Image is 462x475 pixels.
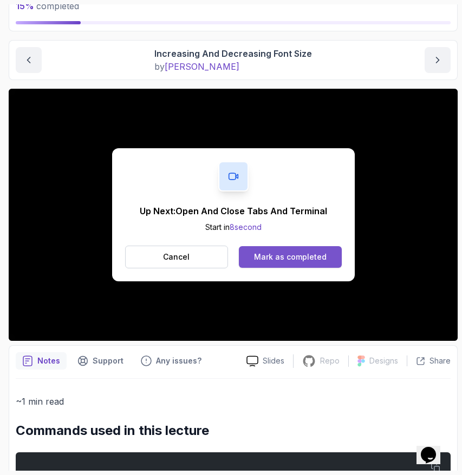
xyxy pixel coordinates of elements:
[140,222,327,233] p: Start in
[156,355,201,366] p: Any issues?
[425,47,451,73] button: next content
[320,355,340,366] p: Repo
[163,252,190,262] p: Cancel
[134,352,208,370] button: Feedback button
[407,355,451,366] button: Share
[239,246,341,268] button: Mark as completed
[16,47,42,73] button: previous content
[37,355,60,366] p: Notes
[154,47,312,60] p: Increasing And Decreasing Font Size
[9,89,458,341] iframe: 4 - Increasing and Decreasing font Size
[93,355,123,366] p: Support
[369,355,398,366] p: Designs
[165,61,239,72] span: [PERSON_NAME]
[16,422,451,439] h2: Commands used in this lecture
[417,432,451,464] iframe: chat widget
[140,204,327,217] p: Up Next: Open And Close Tabs And Terminal
[430,355,451,366] p: Share
[16,1,79,11] span: completed
[254,252,327,262] div: Mark as completed
[238,355,293,367] a: Slides
[230,222,262,232] span: 8 second
[154,60,312,73] p: by
[71,352,130,370] button: Support button
[125,246,229,268] button: Cancel
[16,1,34,11] span: 15 %
[16,352,67,370] button: notes button
[263,355,284,366] p: Slides
[16,394,451,409] p: ~1 min read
